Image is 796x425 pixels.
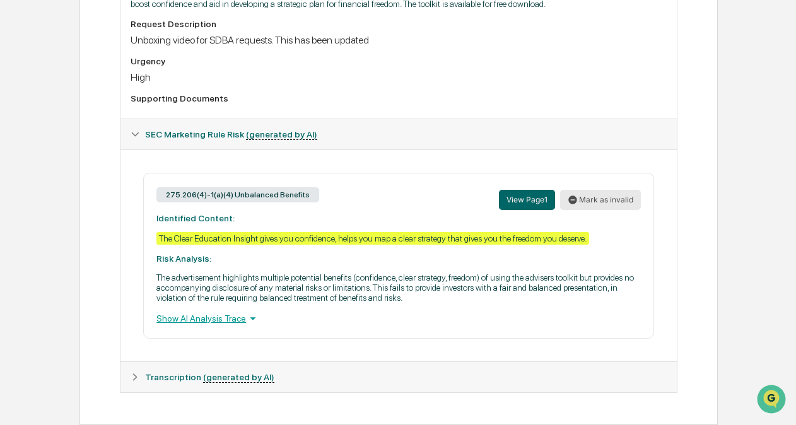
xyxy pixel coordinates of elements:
img: 1746055101610-c473b297-6a78-478c-a979-82029cc54cd1 [13,96,35,119]
span: Data Lookup [25,182,79,195]
div: Start new chat [43,96,207,108]
u: (generated by AI) [203,372,274,383]
span: Pylon [126,213,153,223]
span: Transcription [145,372,274,382]
div: Urgency [131,56,666,66]
span: Preclearance [25,158,81,171]
div: Supporting Documents [131,93,666,103]
a: Powered byPylon [89,212,153,223]
div: The Clear Education Insight gives you confidence, helps you map a clear strategy that gives you t... [156,232,589,245]
div: Show AI Analysis Trace [156,311,640,325]
u: (generated by AI) [246,129,317,140]
span: SEC Marketing Rule Risk [145,129,317,139]
div: Unboxing video for SDBA requests. This has been updated [131,34,666,46]
div: Request Description [131,19,666,29]
iframe: Open customer support [756,383,790,417]
p: How can we help? [13,26,230,46]
div: Transcription (generated by AI) [120,362,676,392]
button: Mark as invalid [560,190,641,210]
a: 🖐️Preclearance [8,153,86,176]
strong: Identified Content: [156,213,235,223]
div: 🔎 [13,183,23,194]
div: 🖐️ [13,160,23,170]
div: SEC Marketing Rule Risk (generated by AI) [120,119,676,149]
button: Start new chat [214,100,230,115]
strong: Risk Analysis: [156,253,211,264]
div: High [131,71,666,83]
a: 🗄️Attestations [86,153,161,176]
p: The advertisement highlights multiple potential benefits (confidence, clear strategy, freedom) of... [156,272,640,303]
button: View Page1 [499,190,555,210]
div: We're available if you need us! [43,108,160,119]
span: Attestations [104,158,156,171]
div: 275.206(4)-1(a)(4) Unbalanced Benefits [156,187,319,202]
a: 🔎Data Lookup [8,177,85,200]
div: 🗄️ [91,160,102,170]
